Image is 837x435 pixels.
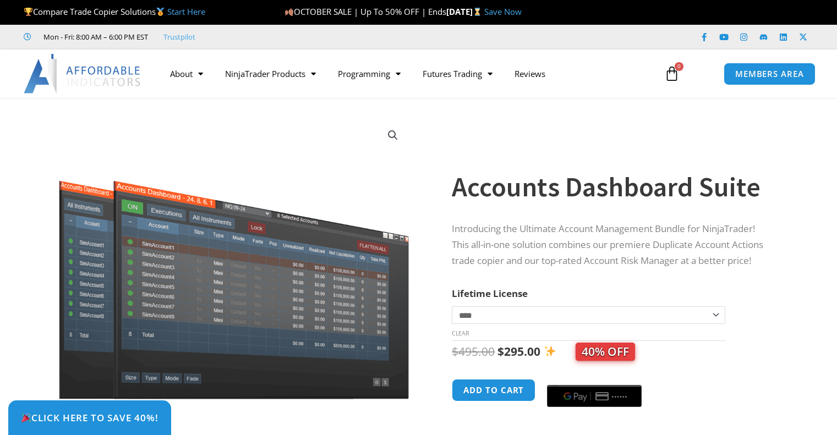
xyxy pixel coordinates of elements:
[159,61,214,86] a: About
[24,54,142,93] img: LogoAI | Affordable Indicators – NinjaTrader
[57,117,411,399] img: Screenshot 2024-08-26 155710eeeee
[452,168,773,206] h1: Accounts Dashboard Suite
[724,63,816,85] a: MEMBERS AREA
[576,343,635,361] span: 40% OFF
[383,125,403,145] a: View full-screen image gallery
[8,400,171,435] a: 🎉Click Here to save 40%!
[612,393,629,400] text: ••••••
[473,8,482,16] img: ⌛
[446,6,484,17] strong: [DATE]
[24,6,205,17] span: Compare Trade Copier Solutions
[159,61,653,86] nav: Menu
[545,377,644,378] iframe: Secure express checkout frame
[156,8,165,16] img: 🥇
[452,221,773,269] p: Introducing the Ultimate Account Management Bundle for NinjaTrader! This all-in-one solution comb...
[648,58,696,90] a: 0
[167,6,205,17] a: Start Here
[163,30,195,43] a: Trustpilot
[735,70,804,78] span: MEMBERS AREA
[484,6,522,17] a: Save Now
[214,61,327,86] a: NinjaTrader Products
[41,30,148,43] span: Mon - Fri: 8:00 AM – 6:00 PM EST
[675,62,683,71] span: 0
[544,345,556,357] img: ✨
[497,344,540,359] bdi: 295.00
[452,329,469,337] a: Clear options
[504,61,556,86] a: Reviews
[24,8,32,16] img: 🏆
[452,287,528,300] label: Lifetime License
[452,379,535,401] button: Add to cart
[21,413,31,422] img: 🎉
[452,344,495,359] bdi: 495.00
[497,344,504,359] span: $
[547,385,642,407] button: Buy with GPay
[412,61,504,86] a: Futures Trading
[21,413,158,422] span: Click Here to save 40%!
[452,344,458,359] span: $
[327,61,412,86] a: Programming
[285,8,293,16] img: 🍂
[285,6,446,17] span: OCTOBER SALE | Up To 50% OFF | Ends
